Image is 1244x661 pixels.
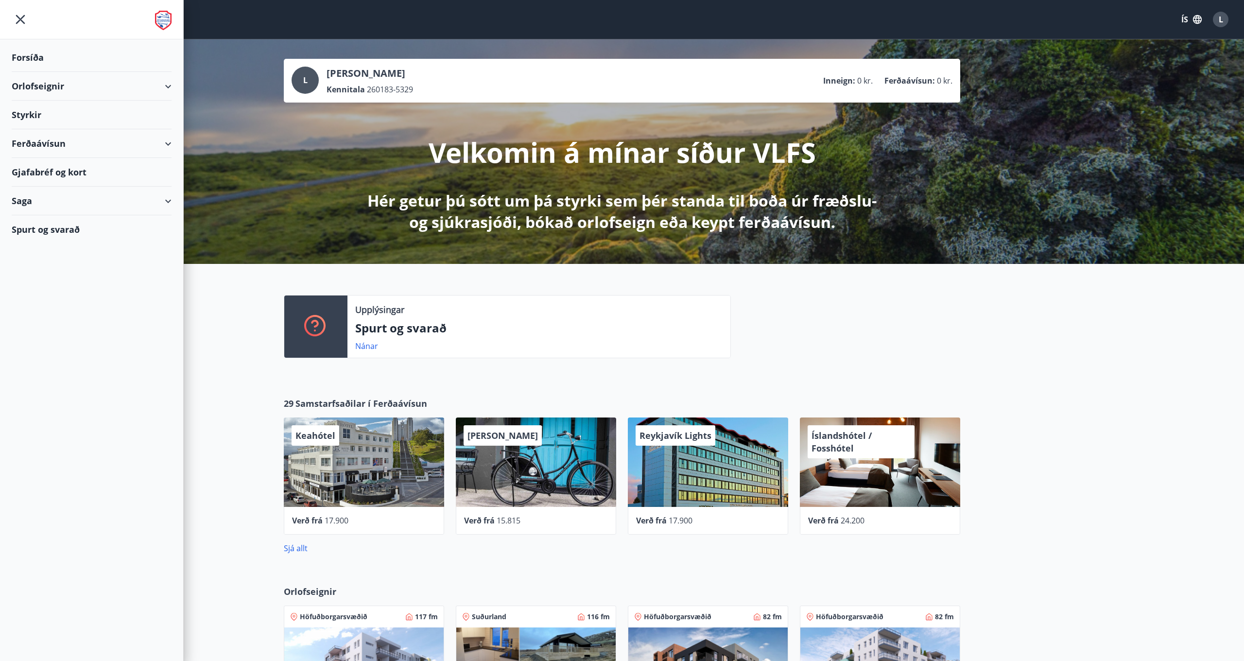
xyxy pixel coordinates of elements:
[816,612,883,622] span: Höfuðborgarsvæðið
[284,397,294,410] span: 29
[365,190,879,233] p: Hér getur þú sótt um þá styrki sem þér standa til boða úr fræðslu- og sjúkrasjóði, bókað orlofsei...
[464,515,495,526] span: Verð frá
[429,134,816,171] p: Velkomin á mínar síður VLFS
[355,320,723,336] p: Spurt og svarað
[355,341,378,351] a: Nánar
[295,397,427,410] span: Samstarfsaðilar í Ferðaávísun
[841,515,864,526] span: 24.200
[1209,8,1232,31] button: L
[812,430,872,454] span: Íslandshótel / Fosshótel
[636,515,667,526] span: Verð frá
[587,612,610,622] span: 116 fm
[763,612,782,622] span: 82 fm
[292,515,323,526] span: Verð frá
[12,11,29,28] button: menu
[472,612,506,622] span: Suðurland
[295,430,335,441] span: Keahótel
[12,187,172,215] div: Saga
[12,158,172,187] div: Gjafabréf og kort
[12,215,172,244] div: Spurt og svarað
[303,75,308,86] span: L
[497,515,520,526] span: 15.815
[12,43,172,72] div: Forsíða
[327,67,413,80] p: [PERSON_NAME]
[669,515,692,526] span: 17.900
[300,612,367,622] span: Höfuðborgarsvæðið
[823,75,855,86] p: Inneign :
[284,585,336,598] span: Orlofseignir
[355,303,404,316] p: Upplýsingar
[12,129,172,158] div: Ferðaávísun
[12,72,172,101] div: Orlofseignir
[155,11,172,30] img: union_logo
[808,515,839,526] span: Verð frá
[884,75,935,86] p: Ferðaávísun :
[937,75,952,86] span: 0 kr.
[467,430,538,441] span: [PERSON_NAME]
[12,101,172,129] div: Styrkir
[367,84,413,95] span: 260183-5329
[639,430,711,441] span: Reykjavík Lights
[415,612,438,622] span: 117 fm
[325,515,348,526] span: 17.900
[327,84,365,95] p: Kennitala
[1219,14,1223,25] span: L
[1176,11,1207,28] button: ÍS
[935,612,954,622] span: 82 fm
[644,612,711,622] span: Höfuðborgarsvæðið
[284,543,308,554] a: Sjá allt
[857,75,873,86] span: 0 kr.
